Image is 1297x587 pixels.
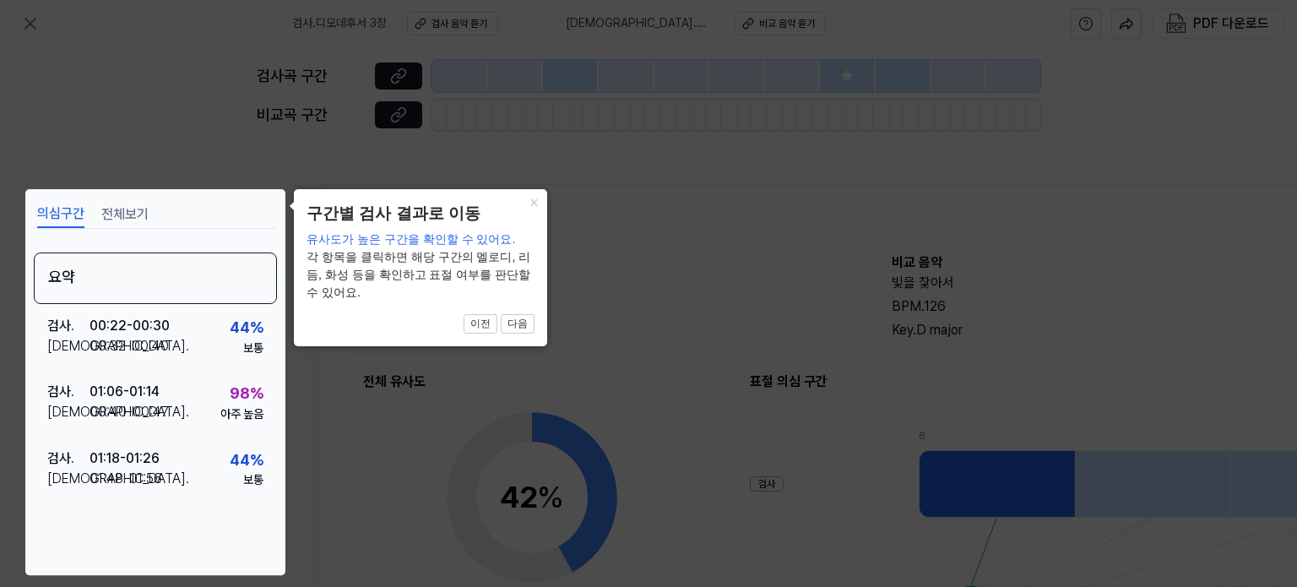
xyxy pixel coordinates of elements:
div: 검사 . [47,448,90,469]
button: 이전 [464,314,497,334]
div: 01:18 - 01:26 [90,448,160,469]
header: 구간별 검사 결과로 이동 [307,202,535,226]
div: 01:06 - 01:14 [90,382,160,402]
div: 각 항목을 클릭하면 해당 구간의 멜로디, 리듬, 화성 등을 확인하고 표절 여부를 판단할 수 있어요. [307,231,535,302]
div: 98 % [230,382,263,406]
div: 44 % [230,448,263,473]
div: 00:40 - 00:47 [90,402,169,422]
div: [DEMOGRAPHIC_DATA] . [47,469,90,489]
div: 보통 [243,472,263,489]
button: 의심구간 [37,201,84,228]
div: 00:32 - 00:40 [90,336,169,356]
div: 검사 . [47,316,90,336]
div: 00:22 - 00:30 [90,316,170,336]
button: 전체보기 [101,201,149,228]
div: 검사 . [47,382,90,402]
div: 01:48 - 01:56 [90,469,162,489]
div: 44 % [230,316,263,340]
div: 아주 높음 [220,406,263,423]
div: [DEMOGRAPHIC_DATA] . [47,336,90,356]
div: 보통 [243,340,263,357]
div: 요약 [34,253,277,304]
div: [DEMOGRAPHIC_DATA] . [47,402,90,422]
span: 유사도가 높은 구간을 확인할 수 있어요. [307,232,515,246]
button: 다음 [501,314,535,334]
button: Close [520,189,547,213]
